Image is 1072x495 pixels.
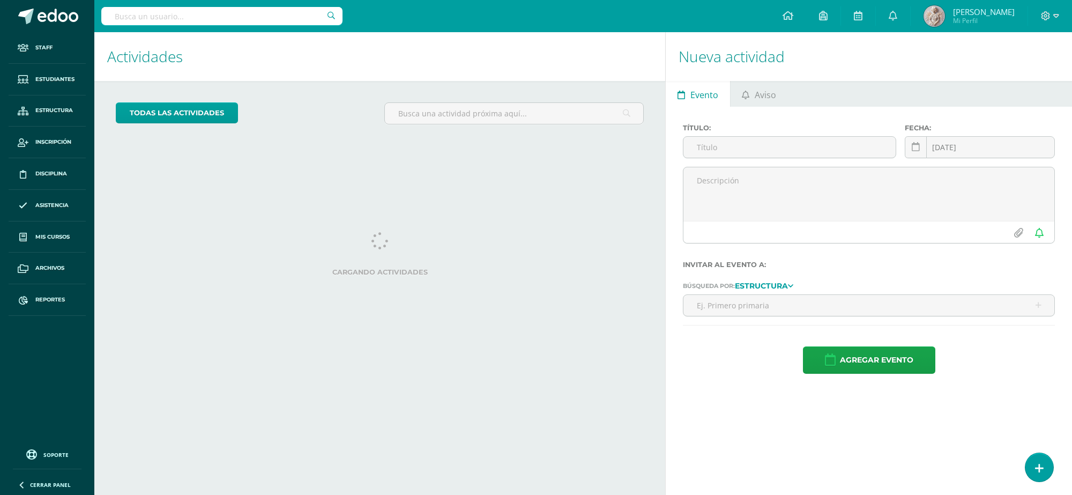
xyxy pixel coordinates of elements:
label: Invitar al evento a: [683,261,1055,269]
span: Inscripción [35,138,71,146]
a: Archivos [9,253,86,284]
a: Evento [666,81,729,107]
span: [PERSON_NAME] [953,6,1015,17]
a: todas las Actividades [116,102,238,123]
input: Fecha de entrega [905,137,1054,158]
span: Soporte [43,451,69,459]
a: Aviso [731,81,788,107]
span: Aviso [755,82,776,108]
span: Asistencia [35,201,69,210]
input: Busca un usuario... [101,7,343,25]
a: Inscripción [9,127,86,158]
span: Disciplina [35,169,67,178]
label: Fecha: [905,124,1055,132]
a: Estructura [735,282,793,289]
a: Staff [9,32,86,64]
a: Estudiantes [9,64,86,95]
input: Ej. Primero primaria [683,295,1054,316]
input: Busca una actividad próxima aquí... [385,103,644,124]
span: Reportes [35,295,65,304]
img: 0721312b14301b3cebe5de6252ad211a.png [924,5,945,27]
span: Archivos [35,264,64,272]
span: Mi Perfil [953,16,1015,25]
a: Soporte [13,447,81,461]
label: Cargando actividades [116,268,644,276]
span: Evento [690,82,718,108]
span: Estructura [35,106,73,115]
h1: Actividades [107,32,652,81]
a: Estructura [9,95,86,127]
a: Mis cursos [9,221,86,253]
a: Reportes [9,284,86,316]
span: Cerrar panel [30,481,71,489]
label: Título: [683,124,896,132]
span: Búsqueda por: [683,282,735,290]
a: Asistencia [9,190,86,221]
span: Mis cursos [35,233,70,241]
span: Agregar evento [840,347,913,373]
strong: Estructura [735,281,788,291]
span: Staff [35,43,53,52]
span: Estudiantes [35,75,75,84]
input: Título [683,137,896,158]
button: Agregar evento [803,346,935,374]
h1: Nueva actividad [679,32,1059,81]
a: Disciplina [9,158,86,190]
